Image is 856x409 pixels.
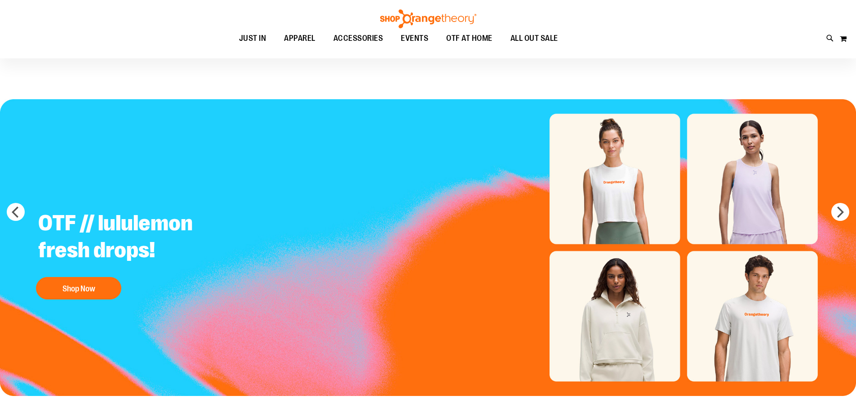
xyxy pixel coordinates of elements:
span: OTF AT HOME [446,28,492,48]
span: EVENTS [401,28,428,48]
button: Shop Now [36,277,121,299]
span: JUST IN [239,28,266,48]
span: ACCESSORIES [333,28,383,48]
button: prev [7,203,25,221]
button: next [831,203,849,221]
img: Shop Orangetheory [379,9,478,28]
span: APPAREL [284,28,315,48]
h2: OTF // lululemon fresh drops! [31,203,255,273]
span: ALL OUT SALE [510,28,558,48]
a: OTF // lululemon fresh drops! Shop Now [31,203,255,304]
